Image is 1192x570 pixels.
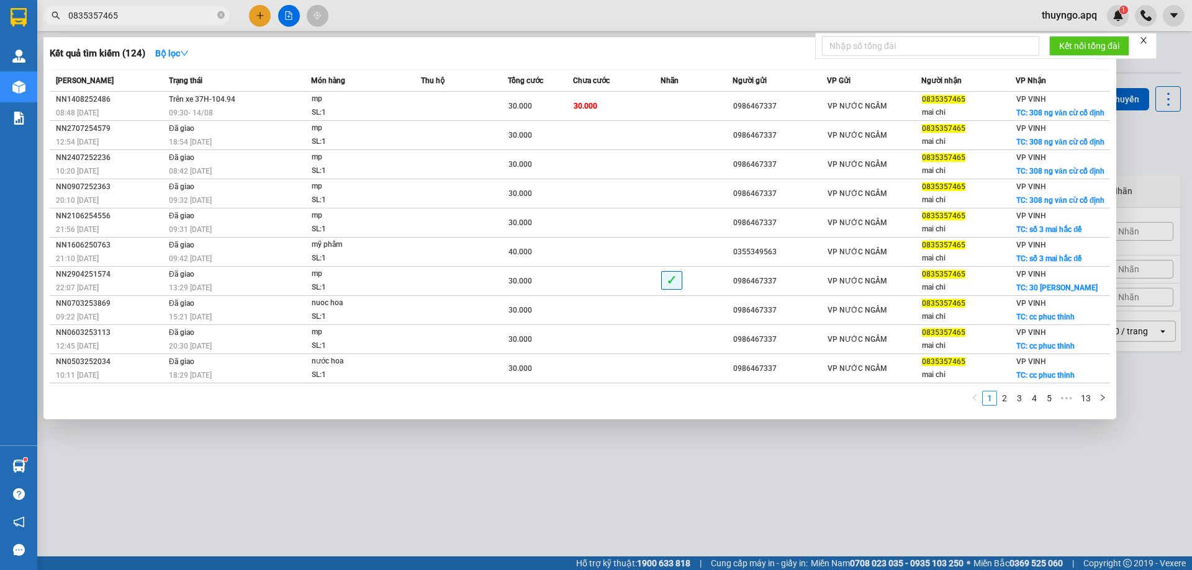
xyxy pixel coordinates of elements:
[1016,299,1046,308] span: VP VINH
[1016,342,1075,350] span: TC: cc phuc thinh
[508,247,532,256] span: 40.000
[169,283,212,292] span: 13:29 [DATE]
[56,210,165,223] div: NN2106254556
[169,138,212,146] span: 18:54 [DATE]
[828,247,887,256] span: VP NƯỚC NGẦM
[1016,182,1046,191] span: VP VINH
[169,95,235,104] span: Trên xe 37H-104.94
[312,122,405,135] div: mp
[922,270,965,278] span: 0835357465
[56,283,99,292] span: 22:07 [DATE]
[998,391,1011,405] a: 2
[828,335,887,344] span: VP NƯỚC NGẦM
[312,180,405,194] div: mp
[997,391,1012,406] li: 2
[733,76,767,85] span: Người gửi
[12,460,25,473] img: warehouse-icon
[180,49,189,58] span: down
[661,76,679,85] span: Nhãn
[922,241,965,249] span: 0835357465
[922,357,965,366] span: 0835357465
[922,135,1015,148] div: mai chi
[169,328,194,337] span: Đã giao
[56,268,165,281] div: NN2904251574
[1059,39,1119,53] span: Kết nối tổng đài
[1027,391,1041,405] a: 4
[922,153,965,162] span: 0835357465
[312,151,405,164] div: mp
[56,138,99,146] span: 12:54 [DATE]
[967,391,982,406] button: left
[169,371,212,380] span: 18:29 [DATE]
[733,246,826,259] div: 0355349563
[1016,225,1081,234] span: TC: số 3 mai hắc đế
[1139,36,1148,45] span: close
[828,102,887,110] span: VP NƯỚC NGẦM
[733,187,826,200] div: 0986467337
[56,93,165,106] div: NN1408252486
[50,47,145,60] h3: Kết quả tìm kiếm ( 124 )
[12,50,25,63] img: warehouse-icon
[508,131,532,140] span: 30.000
[574,102,597,110] span: 30.000
[56,355,165,368] div: NN0503252034
[68,9,215,22] input: Tìm tên, số ĐT hoặc mã đơn
[922,212,965,220] span: 0835357465
[828,189,887,198] span: VP NƯỚC NGẦM
[56,297,165,310] div: NN0703253869
[508,102,532,110] span: 30.000
[56,76,114,85] span: [PERSON_NAME]
[312,355,405,368] div: nước hoa
[169,109,213,117] span: 09:30 - 14/08
[1016,212,1046,220] span: VP VINH
[922,223,1015,236] div: mai chi
[1016,357,1046,366] span: VP VINH
[1095,391,1110,406] button: right
[828,218,887,227] span: VP NƯỚC NGẦM
[1012,391,1027,406] li: 3
[169,299,194,308] span: Đã giao
[52,11,60,20] span: search
[217,10,225,22] span: close-circle
[733,304,826,317] div: 0986467337
[56,196,99,205] span: 20:10 [DATE]
[169,313,212,321] span: 15:21 [DATE]
[169,76,202,85] span: Trạng thái
[56,225,99,234] span: 21:56 [DATE]
[828,277,887,285] span: VP NƯỚC NGẦM
[312,209,405,223] div: mp
[13,516,25,528] span: notification
[169,196,212,205] span: 09:32 [DATE]
[1013,391,1026,405] a: 3
[1016,95,1046,104] span: VP VINH
[922,299,965,308] span: 0835357465
[56,109,99,117] span: 08:48 [DATE]
[1042,391,1056,405] a: 5
[922,310,1015,323] div: mai chi
[828,160,887,169] span: VP NƯỚC NGẦM
[169,357,194,366] span: Đã giao
[827,76,851,85] span: VP Gửi
[24,458,27,461] sup: 1
[13,488,25,500] span: question-circle
[1042,391,1057,406] li: 5
[169,270,194,278] span: Đã giao
[12,112,25,125] img: solution-icon
[13,544,25,556] span: message
[922,95,965,104] span: 0835357465
[1016,153,1046,162] span: VP VINH
[1099,394,1106,401] span: right
[421,76,445,85] span: Thu hộ
[56,151,165,164] div: NN2407252236
[169,124,194,133] span: Đã giao
[145,43,199,63] button: Bộ lọcdown
[169,241,194,249] span: Đã giao
[1016,371,1075,380] span: TC: cc phuc thinh
[56,371,99,380] span: 10:11 [DATE]
[11,8,27,27] img: logo-vxr
[922,281,1015,294] div: mai chi
[169,153,194,162] span: Đã giao
[922,182,965,191] span: 0835357465
[312,281,405,295] div: SL: 1
[312,326,405,339] div: mp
